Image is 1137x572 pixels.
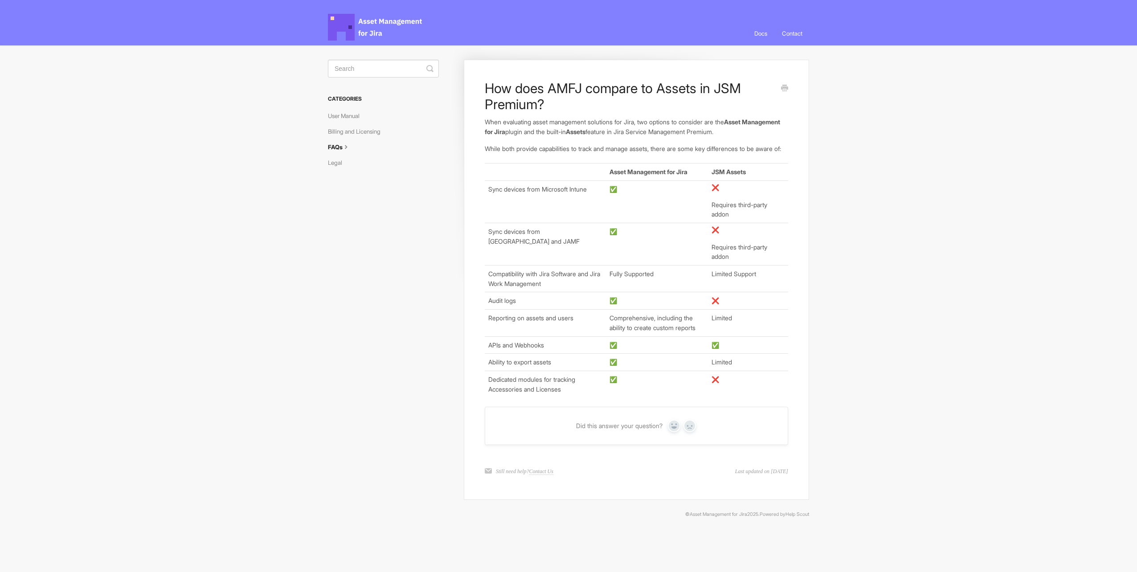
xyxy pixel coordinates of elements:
b: Asset Management for Jira [485,118,780,135]
p: ❌ [712,225,785,235]
td: Audit logs [485,292,606,310]
a: Help Scout [785,511,809,517]
td: ✅ [606,336,708,354]
b: Asset Management for Jira [609,168,687,176]
td: ✅ [606,292,708,310]
a: Billing and Licensing [328,124,387,139]
td: ✅ [606,354,708,371]
a: Asset Management for Jira [690,511,747,517]
td: ❌ [708,371,788,397]
a: Contact [775,21,809,45]
td: ✅ [708,336,788,354]
td: ✅ [606,180,708,223]
input: Search [328,60,439,78]
h1: How does AMFJ compare to Assets in JSM Premium? [485,80,775,112]
td: Limited Support [708,266,788,292]
span: Powered by [760,511,809,517]
p: When evaluating asset management solutions for Jira, two options to consider are the plugin and t... [485,117,788,136]
td: Limited [708,310,788,336]
h3: Categories [328,91,439,107]
td: Compatibility with Jira Software and Jira Work Management [485,266,606,292]
p: Still need help? [496,467,553,475]
a: Contact Us [529,468,553,475]
p: Requires third-party addon [712,200,785,219]
td: ✅ [606,371,708,397]
a: Docs [748,21,774,45]
td: APIs and Webhooks [485,336,606,354]
b: JSM Assets [712,168,746,176]
p: While both provide capabilities to track and manage assets, there are some key differences to be ... [485,144,788,154]
a: Print this Article [781,84,788,94]
td: Reporting on assets and users [485,310,606,336]
td: ❌ [708,292,788,310]
p: © 2025. [328,511,809,519]
span: Did this answer your question? [576,422,663,430]
b: Assets [566,128,585,135]
p: Requires third-party addon [712,242,785,261]
td: Sync devices from Microsoft Intune [485,180,606,223]
p: ❌ [712,183,785,192]
a: User Manual [328,109,366,123]
span: Asset Management for Jira Docs [328,14,423,41]
td: ✅ [606,223,708,265]
td: Sync devices from [GEOGRAPHIC_DATA] and JAMF [485,223,606,265]
a: Legal [328,155,349,170]
td: Dedicated modules for tracking Accessories and Licenses [485,371,606,397]
time: Last updated on [DATE] [735,467,788,475]
td: Comprehensive, including the ability to create custom reports [606,310,708,336]
td: Ability to export assets [485,354,606,371]
td: Fully Supported [606,266,708,292]
td: Limited [708,354,788,371]
a: FAQs [328,140,357,154]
